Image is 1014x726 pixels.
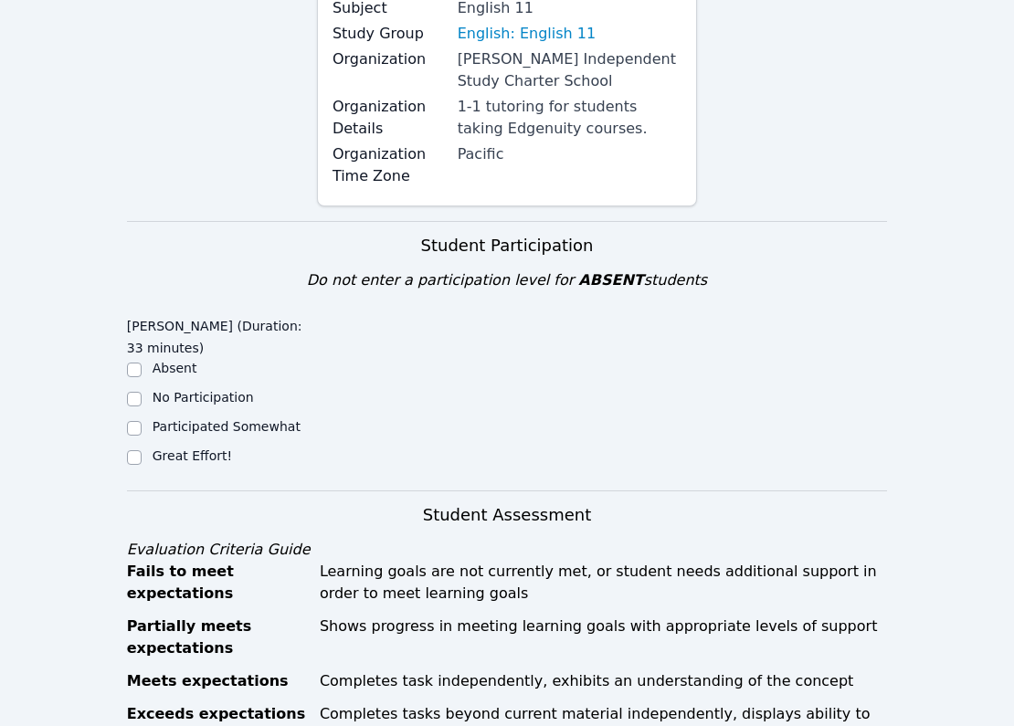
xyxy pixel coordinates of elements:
[333,143,447,187] label: Organization Time Zone
[333,48,447,70] label: Organization
[127,539,888,561] div: Evaluation Criteria Guide
[127,269,888,291] div: Do not enter a participation level for students
[578,271,643,289] span: ABSENT
[333,96,447,140] label: Organization Details
[127,310,317,359] legend: [PERSON_NAME] (Duration: 33 minutes)
[127,616,309,659] div: Partially meets expectations
[458,23,596,45] a: English: English 11
[320,670,887,692] div: Completes task independently, exhibits an understanding of the concept
[153,448,232,463] label: Great Effort!
[127,502,888,528] h3: Student Assessment
[127,233,888,258] h3: Student Participation
[153,361,197,375] label: Absent
[127,670,309,692] div: Meets expectations
[153,390,254,405] label: No Participation
[333,23,447,45] label: Study Group
[153,419,301,434] label: Participated Somewhat
[458,48,682,92] div: [PERSON_NAME] Independent Study Charter School
[320,561,887,605] div: Learning goals are not currently met, or student needs additional support in order to meet learni...
[320,616,887,659] div: Shows progress in meeting learning goals with appropriate levels of support
[458,143,682,165] div: Pacific
[127,561,309,605] div: Fails to meet expectations
[458,96,682,140] div: 1-1 tutoring for students taking Edgenuity courses.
